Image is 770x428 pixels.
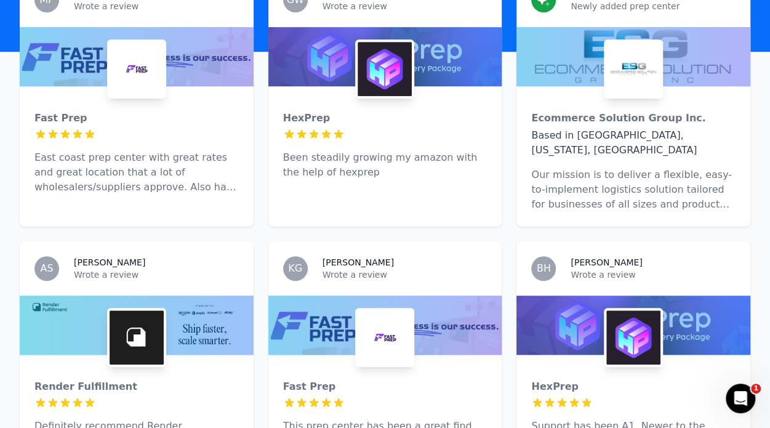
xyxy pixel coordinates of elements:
p: Been steadily growing my amazon with the help of hexprep [283,150,487,180]
img: Fast Prep [110,42,164,96]
h3: [PERSON_NAME] [74,256,145,269]
img: Fast Prep [358,310,412,365]
p: East coast prep center with great rates and great location that a lot of wholesalers/suppliers ap... [34,150,239,195]
div: Fast Prep [34,111,239,126]
h3: [PERSON_NAME] [571,256,642,269]
div: HexPrep [283,111,487,126]
div: Based in [GEOGRAPHIC_DATA], [US_STATE], [GEOGRAPHIC_DATA] [531,128,736,158]
div: Render Fulfillment [34,379,239,394]
p: Wrote a review [323,269,487,281]
span: 1 [751,384,761,394]
div: Ecommerce Solution Group Inc. [531,111,736,126]
div: HexPrep [531,379,736,394]
img: HexPrep [606,310,660,365]
div: Fast Prep [283,379,487,394]
h3: [PERSON_NAME] [323,256,394,269]
iframe: Intercom live chat [726,384,755,413]
img: HexPrep [358,42,412,96]
p: Wrote a review [74,269,239,281]
p: Our mission is to deliver a flexible, easy-to-implement logistics solution tailored for businesse... [531,168,736,212]
span: BH [537,264,551,273]
span: KG [288,264,302,273]
img: Render Fulfillment [110,310,164,365]
img: Ecommerce Solution Group Inc. [606,42,660,96]
p: Wrote a review [571,269,736,281]
span: AS [40,264,53,273]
